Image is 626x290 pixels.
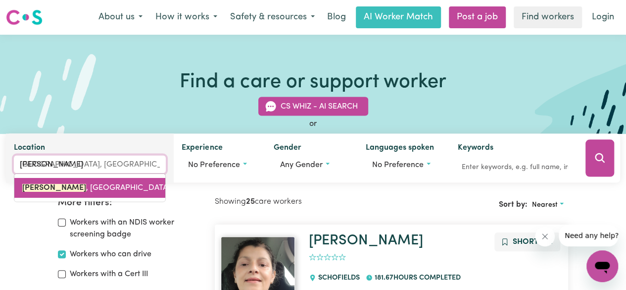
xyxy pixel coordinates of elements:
mark: [PERSON_NAME] [22,184,86,192]
img: Careseekers logo [6,8,43,26]
div: add rating by typing an integer from 0 to 5 or pressing arrow keys [309,252,346,263]
label: Keywords [457,142,493,156]
a: AI Worker Match [356,6,441,28]
label: Languages spoken [366,142,434,156]
input: Enter a suburb [14,156,166,174]
button: Sort search results [527,197,568,213]
a: Login [586,6,620,28]
label: Gender [274,142,301,156]
span: , [GEOGRAPHIC_DATA], 4883 [22,184,192,192]
label: Location [14,142,45,156]
h1: Find a care or support worker [180,70,446,94]
button: Safety & resources [224,7,321,28]
label: Experience [182,142,222,156]
a: Post a job [449,6,506,28]
button: Worker gender preference [274,156,350,174]
button: About us [92,7,149,28]
span: No preference [372,161,424,169]
a: ATHERTON, Queensland, 4883 [14,178,165,198]
iframe: Close message [535,227,555,246]
h2: Showing care workers [215,197,391,207]
a: Blog [321,6,352,28]
span: Any gender [280,161,323,169]
button: Worker experience options [182,156,258,174]
span: No preference [188,161,240,169]
label: Workers with a Cert III [70,268,148,280]
iframe: Message from company [559,225,618,246]
label: Workers who can drive [70,248,151,260]
iframe: Button to launch messaging window [586,250,618,282]
button: Add to shortlist [494,232,560,251]
span: Nearest [531,201,557,209]
a: Careseekers logo [6,6,43,29]
h2: More filters: [58,197,202,209]
button: Worker language preferences [366,156,442,174]
span: Sort by: [498,201,527,209]
label: Workers with an NDIS worker screening badge [70,217,202,240]
b: 25 [246,198,255,206]
div: menu-options [14,174,166,202]
span: Need any help? [6,7,60,15]
div: or [6,118,620,130]
a: [PERSON_NAME] [309,233,423,248]
button: CS Whiz - AI Search [258,97,368,116]
button: How it works [149,7,224,28]
input: Enter keywords, e.g. full name, interests [457,160,572,175]
button: Search [585,140,614,177]
span: Shortlist [513,238,554,246]
a: Find workers [514,6,582,28]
